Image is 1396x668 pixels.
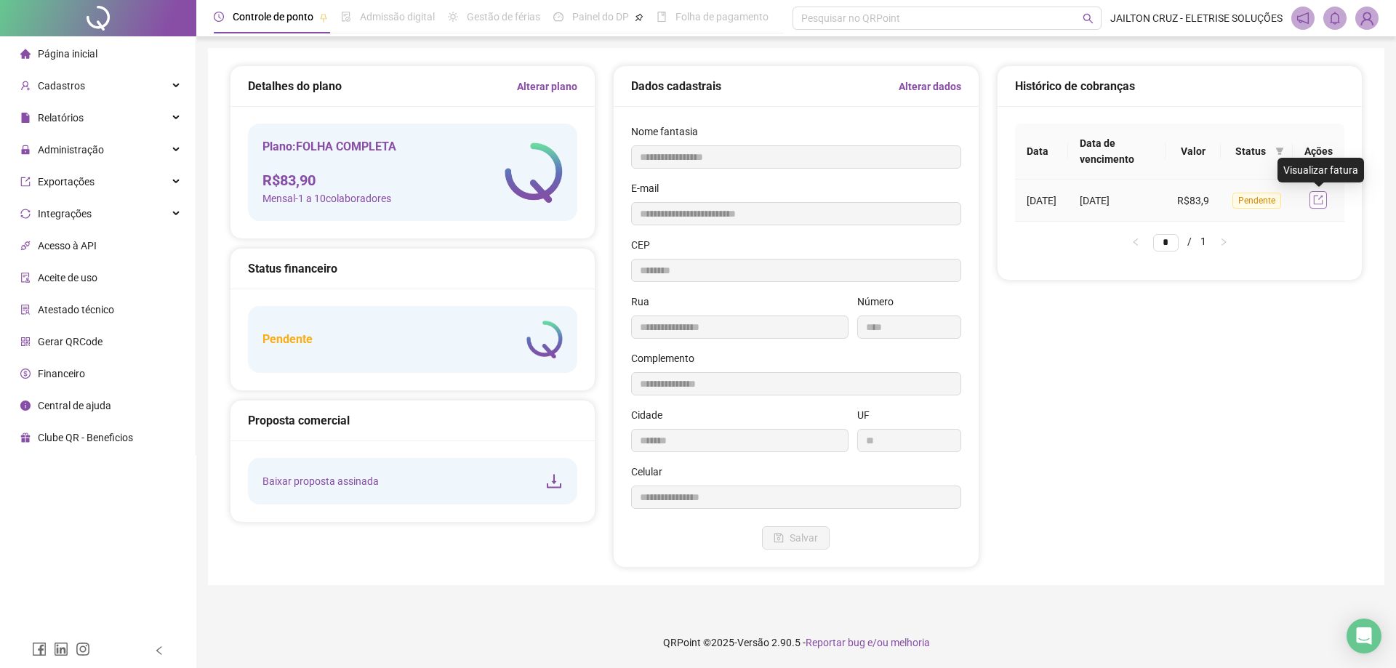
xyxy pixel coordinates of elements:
span: Relatórios [38,112,84,124]
span: filter [1275,147,1284,156]
h5: Detalhes do plano [248,78,342,95]
span: export [20,177,31,187]
span: / [1187,236,1192,247]
span: Clube QR - Beneficios [38,432,133,443]
span: Painel do DP [572,11,629,23]
div: Visualizar fatura [1277,158,1364,182]
div: Status financeiro [248,259,577,278]
label: UF [857,407,879,423]
span: filter [1272,140,1287,162]
img: 94463 [1356,7,1378,29]
span: info-circle [20,401,31,411]
label: Cidade [631,407,672,423]
span: facebook [32,642,47,656]
img: logo-atual-colorida-simples.ef1a4d5a9bda94f4ab63.png [505,142,563,203]
div: Open Intercom Messenger [1347,619,1381,653]
img: logo-atual-colorida-simples.ef1a4d5a9bda94f4ab63.png [526,321,563,358]
span: Aceite de uso [38,272,97,283]
span: sync [20,209,31,219]
span: Pendente [1232,193,1281,209]
h5: Dados cadastrais [631,78,721,95]
button: Salvar [762,526,830,550]
span: Mensal - 1 a 10 colaboradores [262,190,396,206]
span: Integrações [38,208,92,220]
span: dollar [20,369,31,379]
th: Data [1015,124,1068,180]
label: Número [857,294,903,310]
span: gift [20,432,31,443]
div: Histórico de cobranças [1015,77,1344,95]
h5: Plano: FOLHA COMPLETA [262,138,396,156]
span: left [154,645,164,656]
span: home [20,49,31,59]
button: left [1124,233,1147,251]
span: Financeiro [38,368,85,379]
a: Alterar dados [899,79,961,94]
li: 1/1 [1153,233,1206,251]
td: R$83,9 [1166,180,1221,222]
label: Rua [631,294,659,310]
span: audit [20,273,31,283]
span: api [20,241,31,251]
td: [DATE] [1068,180,1166,222]
span: dashboard [553,12,563,22]
button: right [1212,233,1235,251]
span: Central de ajuda [38,400,111,411]
a: Alterar plano [517,79,577,94]
div: Proposta comercial [248,411,577,430]
span: search [1083,13,1094,24]
span: Baixar proposta assinada [262,473,379,489]
span: Exportações [38,176,95,188]
footer: QRPoint © 2025 - 2.90.5 - [196,617,1396,668]
span: pushpin [635,13,643,22]
h4: R$ 83,90 [262,170,396,190]
span: user-add [20,81,31,91]
span: Status [1232,143,1269,159]
span: file [20,113,31,123]
span: Atestado técnico [38,304,114,315]
span: Reportar bug e/ou melhoria [806,637,930,648]
span: Folha de pagamento [675,11,769,23]
th: Valor [1166,124,1221,180]
span: Admissão digital [360,11,435,23]
span: solution [20,305,31,315]
span: Administração [38,144,104,156]
li: Página anterior [1124,233,1147,251]
span: Cadastros [38,80,85,92]
label: E-mail [631,180,668,196]
span: right [1219,238,1228,246]
span: Acesso à API [38,240,97,251]
span: JAILTON CRUZ - ELETRISE SOLUÇÕES [1110,10,1283,26]
span: Versão [737,637,769,648]
span: sun [448,12,458,22]
span: bell [1328,12,1341,25]
span: lock [20,145,31,155]
span: file-done [341,12,351,22]
span: Página inicial [38,48,97,60]
span: export [1313,195,1323,205]
span: Controle de ponto [233,11,313,23]
span: linkedin [54,642,68,656]
th: Data de vencimento [1068,124,1166,180]
th: Ações [1293,124,1344,180]
td: [DATE] [1015,180,1068,222]
label: Nome fantasia [631,124,707,140]
span: Gestão de férias [467,11,540,23]
span: pushpin [319,13,328,22]
label: Celular [631,464,672,480]
span: download [545,472,563,490]
label: CEP [631,237,659,253]
label: Complemento [631,350,704,366]
span: notification [1296,12,1309,25]
span: instagram [76,642,90,656]
span: book [657,12,667,22]
span: clock-circle [214,12,224,22]
h5: Pendente [262,331,313,348]
li: Próxima página [1212,233,1235,251]
span: Gerar QRCode [38,336,103,347]
span: left [1131,238,1140,246]
span: qrcode [20,337,31,347]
